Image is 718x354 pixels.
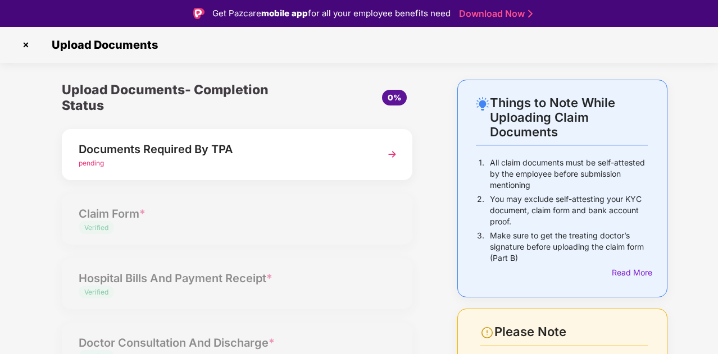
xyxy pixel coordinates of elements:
img: svg+xml;base64,PHN2ZyBpZD0iTmV4dCIgeG1sbnM9Imh0dHA6Ly93d3cudzMub3JnLzIwMDAvc3ZnIiB3aWR0aD0iMzYiIG... [382,144,402,164]
div: Get Pazcare for all your employee benefits need [212,7,451,20]
p: 3. [477,230,484,264]
span: Upload Documents [40,38,163,52]
a: Download Now [459,8,529,20]
div: Documents Required By TPA [79,140,369,158]
div: Things to Note While Uploading Claim Documents [490,95,648,139]
img: Stroke [528,8,533,20]
p: All claim documents must be self-attested by the employee before submission mentioning [490,157,648,191]
strong: mobile app [261,8,308,19]
div: Upload Documents- Completion Status [62,80,296,116]
img: svg+xml;base64,PHN2ZyB4bWxucz0iaHR0cDovL3d3dy53My5vcmcvMjAwMC9zdmciIHdpZHRoPSIyNC4wOTMiIGhlaWdodD... [476,97,489,111]
img: svg+xml;base64,PHN2ZyBpZD0iV2FybmluZ18tXzI0eDI0IiBkYXRhLW5hbWU9Ildhcm5pbmcgLSAyNHgyNCIgeG1sbnM9Im... [480,326,494,339]
p: You may exclude self-attesting your KYC document, claim form and bank account proof. [490,194,648,227]
span: pending [79,159,104,167]
p: 1. [479,157,484,191]
img: svg+xml;base64,PHN2ZyBpZD0iQ3Jvc3MtMzJ4MzIiIHhtbG5zPSJodHRwOi8vd3d3LnczLm9yZy8yMDAwL3N2ZyIgd2lkdG... [17,36,35,54]
img: Logo [193,8,205,19]
span: 0% [388,93,401,102]
div: Read More [612,266,648,279]
p: Make sure to get the treating doctor’s signature before uploading the claim form (Part B) [490,230,648,264]
div: Please Note [494,324,648,339]
p: 2. [477,194,484,227]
